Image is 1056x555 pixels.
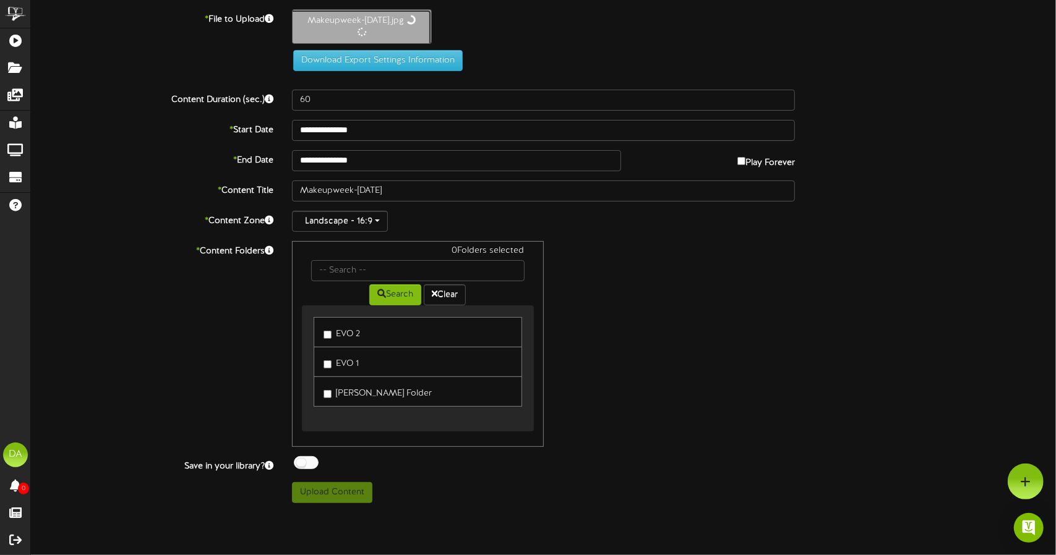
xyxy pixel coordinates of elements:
label: Content Title [22,180,283,197]
label: End Date [22,150,283,167]
label: Start Date [22,120,283,137]
label: Content Folders [22,241,283,258]
label: File to Upload [22,9,283,26]
div: Open Intercom Messenger [1014,513,1044,543]
label: Save in your library? [22,456,283,473]
input: Play Forever [737,157,745,165]
input: -- Search -- [311,260,525,281]
input: EVO 1 [324,360,332,368]
label: Content Zone [22,211,283,227]
a: Download Export Settings Information [287,56,463,65]
button: Search [369,284,421,305]
span: 0 [18,483,29,494]
input: Title of this Content [292,180,796,201]
label: Play Forever [737,150,795,169]
div: 0 Folders selected [302,245,534,260]
div: DA [3,443,28,467]
button: Download Export Settings Information [293,50,463,71]
button: Landscape - 16:9 [292,211,388,232]
label: EVO 1 [324,354,359,370]
button: Upload Content [292,482,372,503]
label: EVO 2 [324,324,360,341]
input: [PERSON_NAME] Folder [324,390,332,398]
input: EVO 2 [324,331,332,339]
button: Clear [424,284,466,305]
label: Content Duration (sec.) [22,90,283,106]
label: [PERSON_NAME] Folder [324,383,432,400]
